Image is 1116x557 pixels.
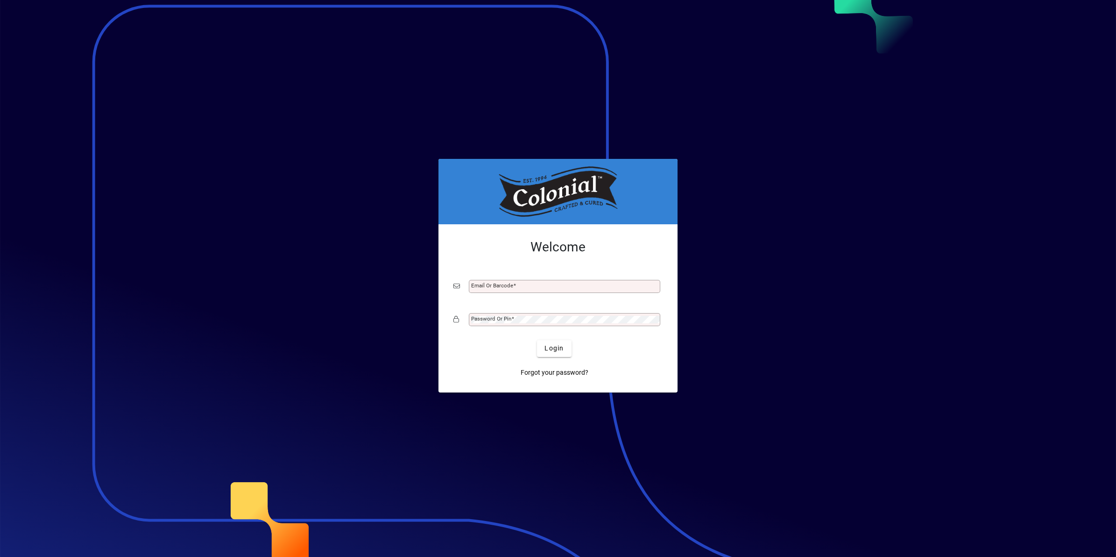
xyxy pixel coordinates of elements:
[544,343,564,353] span: Login
[471,315,511,322] mat-label: Password or Pin
[453,239,663,255] h2: Welcome
[517,364,592,381] a: Forgot your password?
[537,340,571,357] button: Login
[521,368,588,378] span: Forgot your password?
[471,282,513,289] mat-label: Email or Barcode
